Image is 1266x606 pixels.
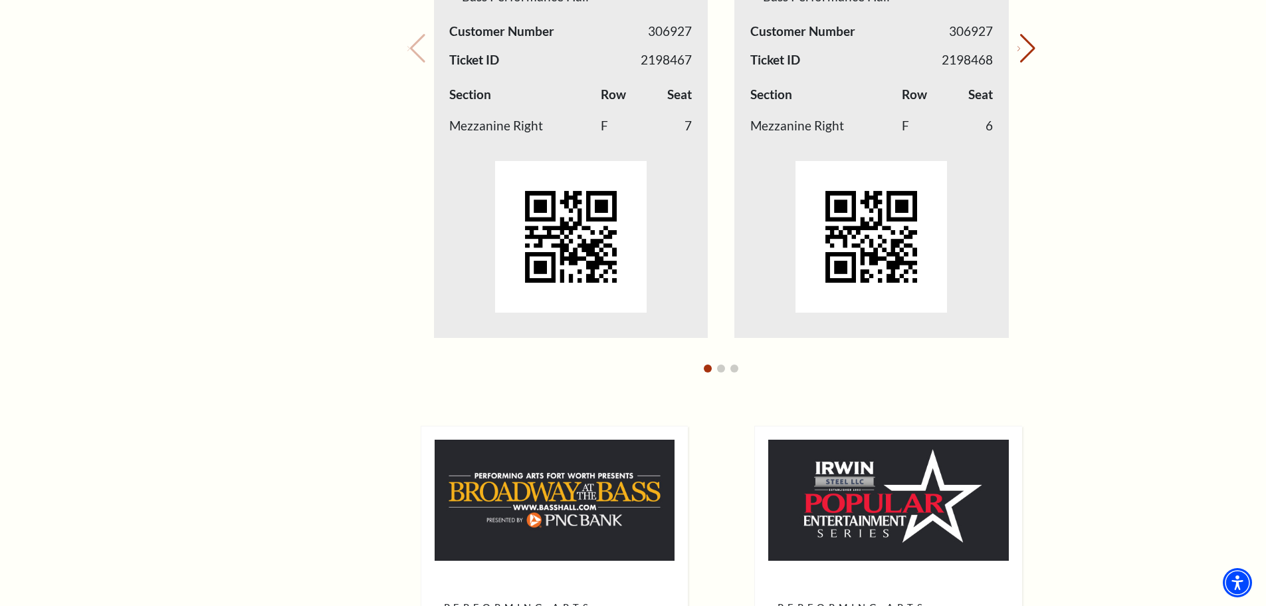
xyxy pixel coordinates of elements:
label: Row [902,85,927,104]
button: Previous slide [407,34,425,63]
span: 306927 [648,22,692,41]
td: 6 [953,110,993,142]
td: F [902,110,953,142]
span: 2198468 [942,51,993,70]
label: Section [449,85,491,104]
img: Performing Arts Fort Worth Presents [435,440,675,561]
span: Customer Number [750,22,855,41]
span: Ticket ID [750,51,800,70]
button: Next slide [1017,34,1035,63]
td: Mezzanine Right [449,110,601,142]
button: Go to slide 3 [730,365,738,373]
span: 306927 [949,22,993,41]
label: Section [750,85,792,104]
td: Mezzanine Right [750,110,902,142]
td: F [601,110,652,142]
button: Go to slide 2 [717,365,725,373]
td: 7 [652,110,692,142]
label: Seat [968,85,993,104]
label: Row [601,85,626,104]
label: Seat [667,85,692,104]
span: 2198467 [641,51,692,70]
span: Customer Number [449,22,554,41]
button: Go to slide 1 [704,365,712,373]
div: Accessibility Menu [1223,568,1252,597]
span: Ticket ID [449,51,499,70]
img: Performing Arts Fort Worth Presents [768,440,1009,561]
